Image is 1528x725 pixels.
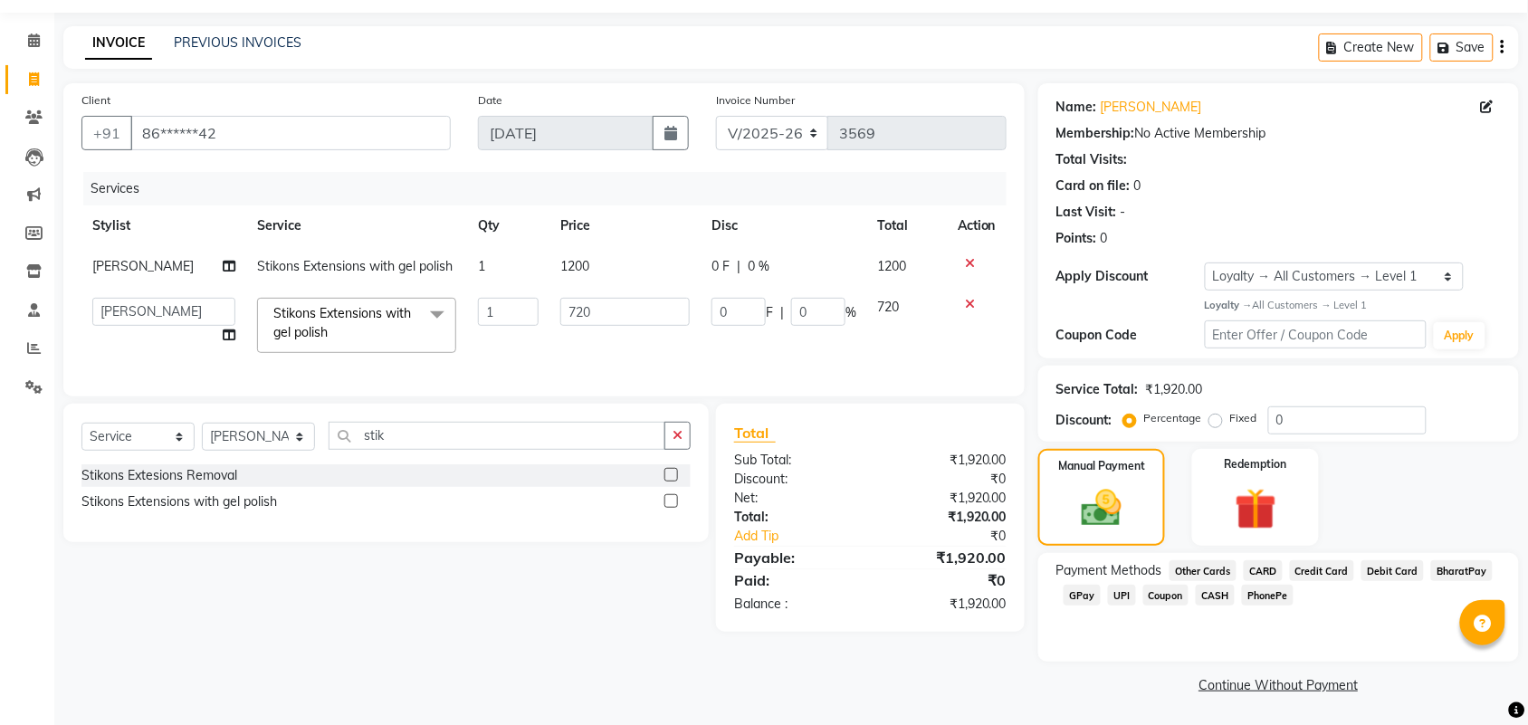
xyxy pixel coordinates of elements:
[947,205,1007,246] th: Action
[870,489,1020,508] div: ₹1,920.00
[81,466,237,485] div: Stikons Extesions Removal
[1134,176,1141,196] div: 0
[1143,585,1189,606] span: Coupon
[870,451,1020,470] div: ₹1,920.00
[1056,229,1097,248] div: Points:
[870,470,1020,489] div: ₹0
[1230,410,1257,426] label: Fixed
[1069,485,1134,531] img: _cash.svg
[257,258,453,274] span: Stikons Extensions with gel polish
[1056,380,1139,399] div: Service Total:
[1430,33,1494,62] button: Save
[1064,585,1101,606] span: GPay
[81,205,246,246] th: Stylist
[1056,326,1205,345] div: Coupon Code
[81,116,132,150] button: +91
[721,595,871,614] div: Balance :
[737,257,740,276] span: |
[328,324,336,340] a: x
[1434,322,1485,349] button: Apply
[748,257,769,276] span: 0 %
[560,258,589,274] span: 1200
[1101,229,1108,248] div: 0
[780,303,784,322] span: |
[1146,380,1203,399] div: ₹1,920.00
[1222,483,1290,535] img: _gift.svg
[1108,585,1136,606] span: UPI
[716,92,795,109] label: Invoice Number
[1196,585,1235,606] span: CASH
[1431,560,1493,581] span: BharatPay
[549,205,701,246] th: Price
[1056,98,1097,117] div: Name:
[1056,176,1131,196] div: Card on file:
[1058,458,1145,474] label: Manual Payment
[1056,124,1135,143] div: Membership:
[721,489,871,508] div: Net:
[734,424,776,443] span: Total
[870,508,1020,527] div: ₹1,920.00
[1144,410,1202,426] label: Percentage
[1056,561,1162,580] span: Payment Methods
[766,303,773,322] span: F
[1205,299,1253,311] strong: Loyalty →
[701,205,867,246] th: Disc
[329,422,665,450] input: Search or Scan
[1361,560,1424,581] span: Debit Card
[246,205,467,246] th: Service
[81,492,277,511] div: Stikons Extensions with gel polish
[870,547,1020,568] div: ₹1,920.00
[870,595,1020,614] div: ₹1,920.00
[867,205,947,246] th: Total
[273,305,411,340] span: Stikons Extensions with gel polish
[85,27,152,60] a: INVOICE
[721,569,871,591] div: Paid:
[1121,203,1126,222] div: -
[478,92,502,109] label: Date
[1042,676,1515,695] a: Continue Without Payment
[721,451,871,470] div: Sub Total:
[1225,456,1287,472] label: Redemption
[1244,560,1283,581] span: CARD
[1056,124,1501,143] div: No Active Membership
[467,205,549,246] th: Qty
[478,258,485,274] span: 1
[1242,585,1294,606] span: PhonePe
[1319,33,1423,62] button: Create New
[721,547,871,568] div: Payable:
[174,34,301,51] a: PREVIOUS INVOICES
[878,299,900,315] span: 720
[870,569,1020,591] div: ₹0
[721,508,871,527] div: Total:
[845,303,856,322] span: %
[711,257,730,276] span: 0 F
[1056,411,1113,430] div: Discount:
[83,172,1020,205] div: Services
[721,470,871,489] div: Discount:
[1170,560,1237,581] span: Other Cards
[92,258,194,274] span: [PERSON_NAME]
[721,527,895,546] a: Add Tip
[1056,203,1117,222] div: Last Visit:
[1205,320,1427,348] input: Enter Offer / Coupon Code
[1205,298,1501,313] div: All Customers → Level 1
[1056,267,1205,286] div: Apply Discount
[1290,560,1355,581] span: Credit Card
[1101,98,1202,117] a: [PERSON_NAME]
[1056,150,1128,169] div: Total Visits:
[895,527,1020,546] div: ₹0
[878,258,907,274] span: 1200
[130,116,451,150] input: Search by Name/Mobile/Email/Code
[81,92,110,109] label: Client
